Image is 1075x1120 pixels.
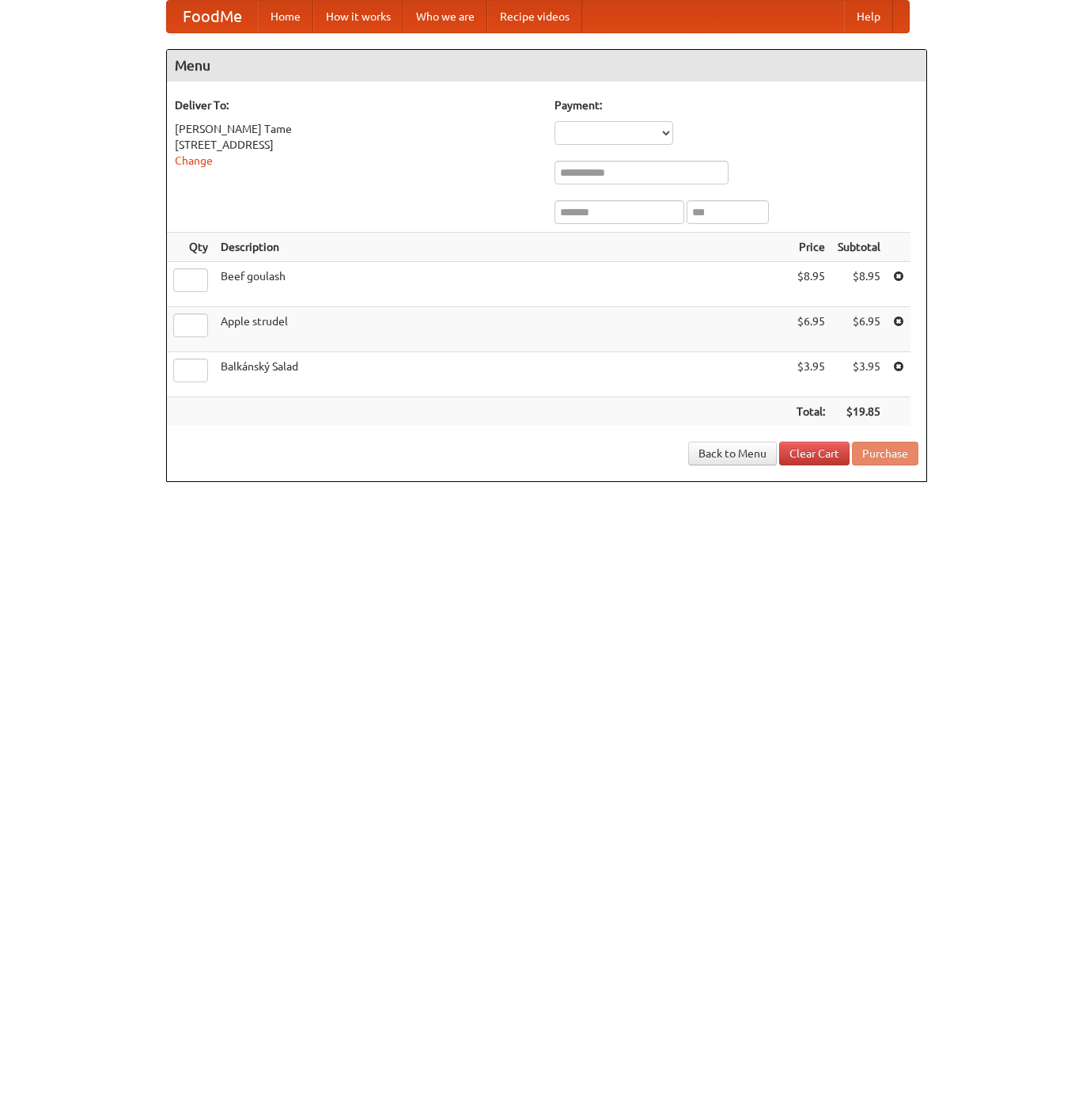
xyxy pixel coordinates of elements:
[831,352,887,397] td: $3.95
[790,352,831,397] td: $3.95
[313,1,403,32] a: How it works
[831,397,887,427] th: $19.85
[790,307,831,352] td: $6.95
[214,233,790,262] th: Description
[555,97,918,113] h5: Payment:
[175,137,539,153] div: [STREET_ADDRESS]
[214,262,790,307] td: Beef goulash
[852,442,918,465] button: Purchase
[790,233,831,262] th: Price
[175,154,213,167] a: Change
[487,1,582,32] a: Recipe videos
[175,121,539,137] div: [PERSON_NAME] Tame
[831,233,887,262] th: Subtotal
[844,1,893,32] a: Help
[790,262,831,307] td: $8.95
[831,262,887,307] td: $8.95
[258,1,313,32] a: Home
[779,442,850,465] a: Clear Cart
[831,307,887,352] td: $6.95
[167,1,258,32] a: FoodMe
[175,97,539,113] h5: Deliver To:
[688,442,777,465] a: Back to Menu
[167,50,926,82] h4: Menu
[790,397,831,427] th: Total:
[403,1,487,32] a: Who we are
[214,352,790,397] td: Balkánský Salad
[214,307,790,352] td: Apple strudel
[167,233,214,262] th: Qty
